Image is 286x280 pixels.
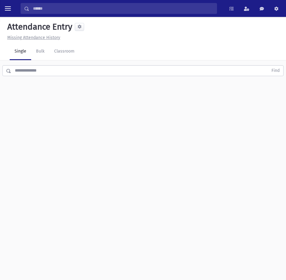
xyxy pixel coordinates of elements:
a: Classroom [49,43,79,60]
u: Missing Attendance History [7,35,60,40]
input: Search [29,3,217,14]
a: Bulk [31,43,49,60]
h5: Attendance Entry [5,22,72,32]
button: toggle menu [2,3,13,14]
button: Find [268,66,283,76]
a: Single [10,43,31,60]
a: Missing Attendance History [5,35,60,40]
